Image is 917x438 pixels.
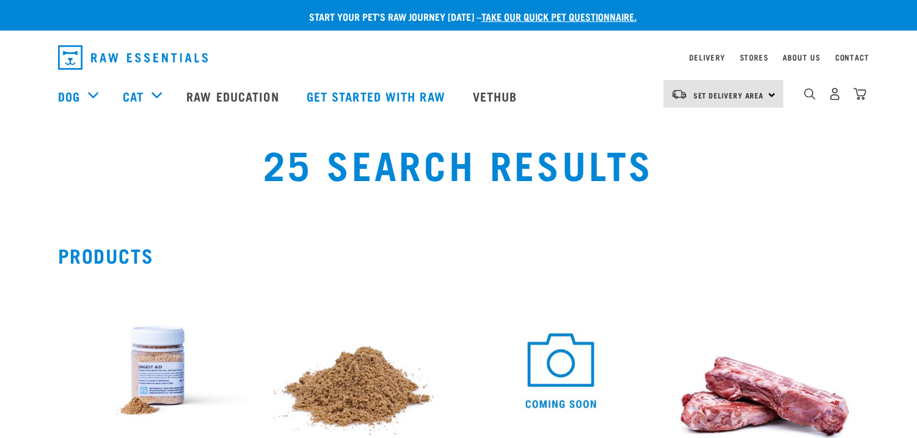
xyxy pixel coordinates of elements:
[689,55,725,59] a: Delivery
[58,244,860,266] h2: Products
[804,88,816,100] img: home-icon-1@2x.png
[174,72,294,121] a: Raw Education
[58,87,80,105] a: Dog
[123,87,144,105] a: Cat
[740,55,769,59] a: Stores
[481,13,637,19] a: take our quick pet questionnaire.
[294,72,461,121] a: Get started with Raw
[175,141,742,185] h1: 25 Search Results
[853,87,866,100] img: home-icon@2x.png
[48,40,869,75] nav: dropdown navigation
[671,89,687,100] img: van-moving.png
[783,55,820,59] a: About Us
[58,45,208,70] img: Raw Essentials Logo
[693,93,764,97] span: Set Delivery Area
[461,72,533,121] a: Vethub
[828,87,841,100] img: user.png
[835,55,869,59] a: Contact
